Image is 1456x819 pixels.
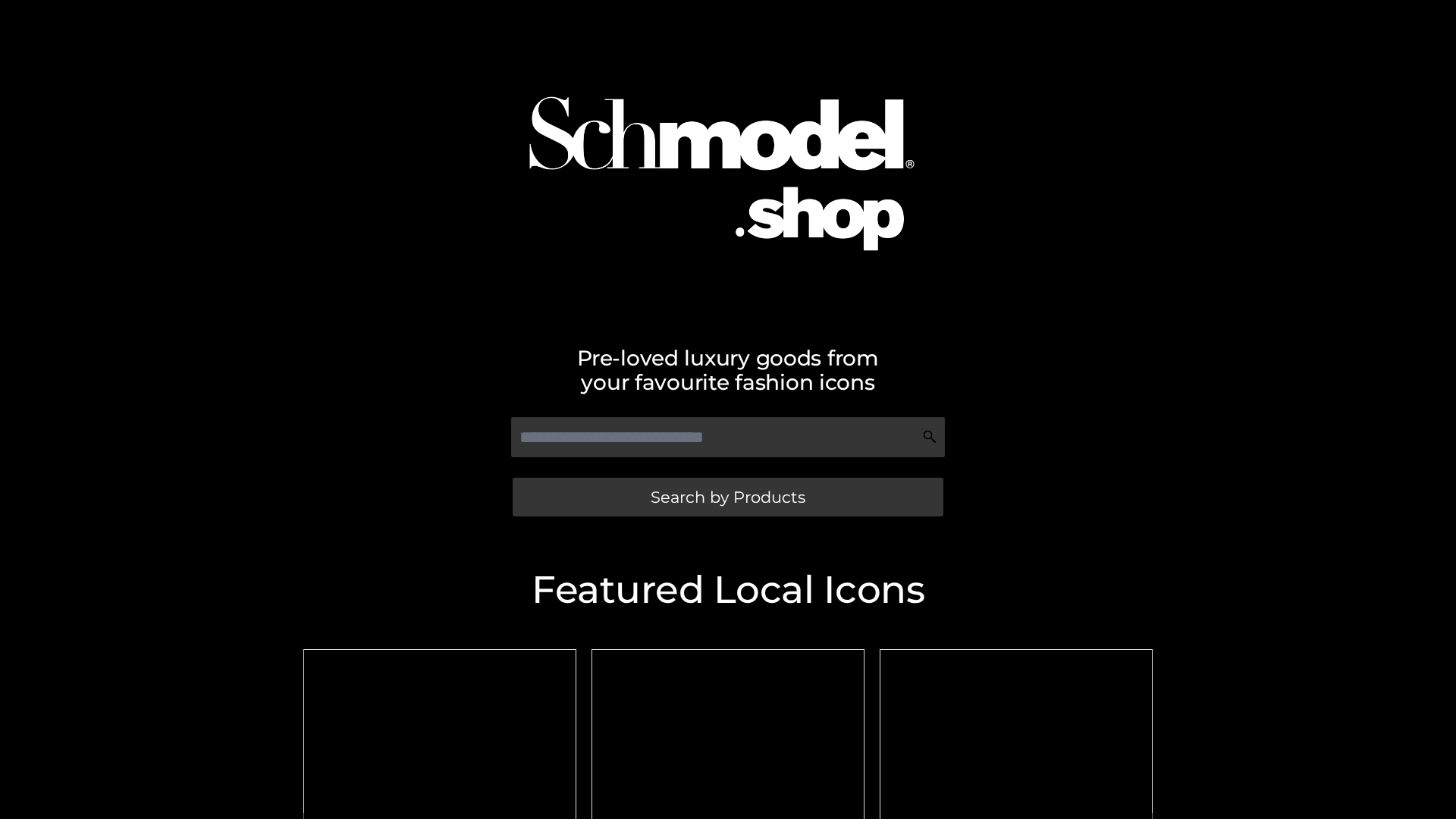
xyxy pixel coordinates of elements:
h2: Featured Local Icons​ [296,571,1160,609]
h2: Pre-loved luxury goods from your favourite fashion icons [296,346,1160,394]
a: Search by Products [513,478,943,516]
span: Search by Products [651,489,805,505]
img: Search Icon [922,429,937,444]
